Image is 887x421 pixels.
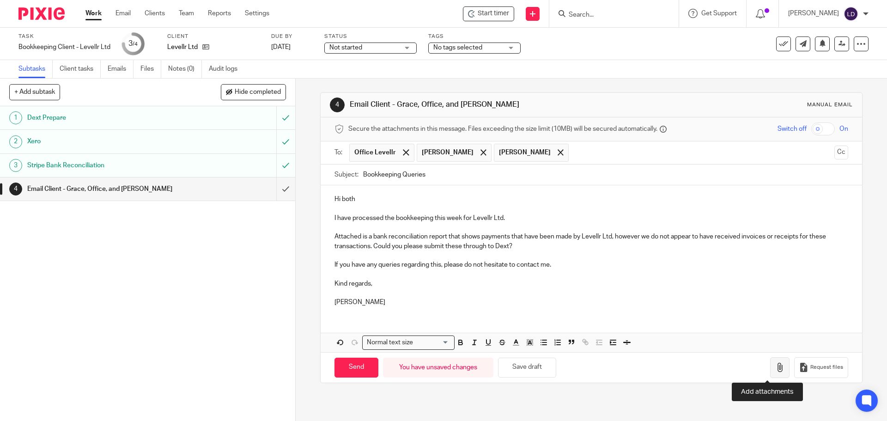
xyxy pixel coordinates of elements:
[115,9,131,18] a: Email
[839,124,848,134] span: On
[18,7,65,20] img: Pixie
[834,146,848,159] button: Cc
[334,260,848,269] p: If you have any queries regarding this, please do not hesitate to contact me.
[329,44,362,51] span: Not started
[354,148,396,157] span: Office Levellr
[85,9,102,18] a: Work
[18,33,110,40] label: Task
[60,60,101,78] a: Client tasks
[383,358,493,378] div: You have unsaved changes
[209,60,244,78] a: Audit logs
[433,44,482,51] span: No tags selected
[221,84,286,100] button: Hide completed
[334,148,345,157] label: To:
[245,9,269,18] a: Settings
[167,43,198,52] p: Levellr Ltd
[844,6,858,21] img: svg%3E
[334,279,848,288] p: Kind regards,
[179,9,194,18] a: Team
[568,11,651,19] input: Search
[9,159,22,172] div: 3
[330,98,345,112] div: 4
[778,124,807,134] span: Switch off
[18,60,53,78] a: Subtasks
[27,134,187,148] h1: Xero
[27,182,187,196] h1: Email Client - Grace, Office, and [PERSON_NAME]
[810,364,843,371] span: Request files
[128,38,138,49] div: 3
[498,358,556,378] button: Save draft
[9,183,22,195] div: 4
[334,170,358,179] label: Subject:
[9,84,60,100] button: + Add subtask
[348,124,657,134] span: Secure the attachments in this message. Files exceeding the size limit (10MB) will be secured aut...
[416,338,449,348] input: Search for option
[365,338,415,348] span: Normal text size
[807,101,853,109] div: Manual email
[167,33,260,40] label: Client
[168,60,202,78] a: Notes (0)
[362,336,455,350] div: Search for option
[324,33,417,40] label: Status
[133,42,138,47] small: /4
[422,148,474,157] span: [PERSON_NAME]
[794,357,848,378] button: Request files
[9,135,22,148] div: 2
[140,60,161,78] a: Files
[271,33,313,40] label: Due by
[334,298,848,307] p: [PERSON_NAME]
[350,100,611,110] h1: Email Client - Grace, Office, and [PERSON_NAME]
[18,43,110,52] div: Bookkeeping Client - Levellr Ltd
[478,9,509,18] span: Start timer
[145,9,165,18] a: Clients
[334,195,848,204] p: Hi both
[271,44,291,50] span: [DATE]
[428,33,521,40] label: Tags
[334,232,848,251] p: Attached is a bank reconciliation report that shows payments that have been made by Levellr Ltd, ...
[208,9,231,18] a: Reports
[235,89,281,96] span: Hide completed
[9,111,22,124] div: 1
[701,10,737,17] span: Get Support
[334,358,378,378] input: Send
[463,6,514,21] div: Levellr Ltd - Bookkeeping Client - Levellr Ltd
[499,148,551,157] span: [PERSON_NAME]
[788,9,839,18] p: [PERSON_NAME]
[108,60,134,78] a: Emails
[334,214,848,223] p: I have processed the bookkeeping this week for Levellr Ltd.
[27,159,187,172] h1: Stripe Bank Reconciliation
[27,111,187,125] h1: Dext Prepare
